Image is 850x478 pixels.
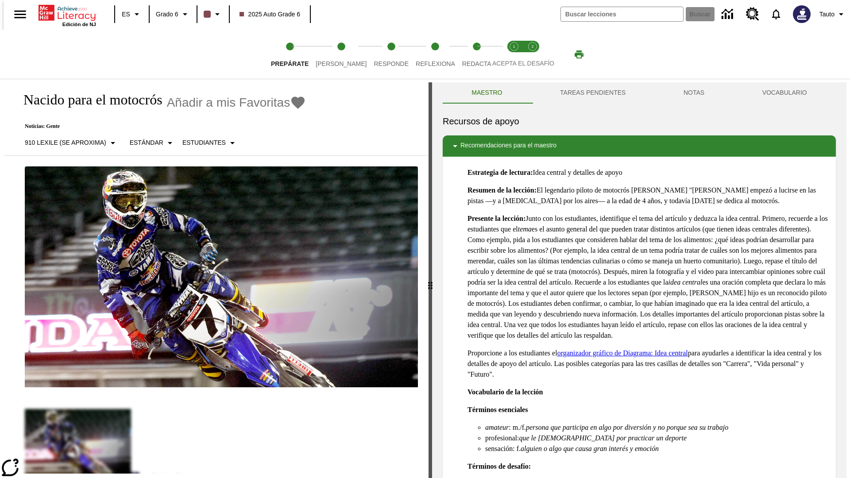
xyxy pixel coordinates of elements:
em: amateur [485,424,509,431]
span: ES [122,10,130,19]
img: El corredor de motocrós James Stewart vuela por los aires en su motocicleta de montaña [25,166,418,388]
button: NOTAS [655,82,734,104]
span: Responde [374,60,409,67]
span: Grado 6 [156,10,178,19]
button: Responde step 3 of 5 [367,30,416,79]
span: Edición de NJ [62,22,96,27]
span: Tauto [819,10,835,19]
a: organizador gráfico de Diagrama: Idea central [557,349,688,357]
button: Seleccionar estudiante [179,135,241,151]
p: Recomendaciones para el maestro [460,141,556,151]
button: Imprimir [565,46,593,62]
em: alguien o algo que causa gran interés y emoción [521,445,659,452]
button: Perfil/Configuración [816,6,850,22]
input: Buscar campo [561,7,683,21]
p: El legendario piloto de motocrós [PERSON_NAME] "[PERSON_NAME] empezó a lucirse en las pistas —y a... [467,185,829,206]
button: Reflexiona step 4 of 5 [409,30,462,79]
button: Añadir a mis Favoritas - Nacido para el motocrós [167,95,306,110]
strong: Vocabulario de la lección [467,388,543,396]
strong: Resumen de la lección: [467,186,537,194]
li: profesional: [485,433,829,443]
button: Escoja un nuevo avatar [788,3,816,26]
img: Avatar [793,5,811,23]
text: 1 [513,44,515,49]
button: Lee step 2 of 5 [309,30,374,79]
text: 2 [531,44,533,49]
button: Abrir el menú lateral [7,1,33,27]
li: : m./f. [485,422,829,433]
strong: Términos de desafío: [467,463,531,470]
button: TAREAS PENDIENTES [531,82,655,104]
a: Notificaciones [765,3,788,26]
button: Seleccione Lexile, 910 Lexile (Se aproxima) [21,135,122,151]
div: activity [432,82,846,478]
span: ACEPTA EL DESAFÍO [492,60,554,67]
span: Añadir a mis Favoritas [167,96,290,110]
span: Redacta [462,60,491,67]
p: Junto con los estudiantes, identifique el tema del artículo y deduzca la idea central. Primero, r... [467,213,829,341]
p: Proporcione a los estudiantes el para ayudarles a identificar la idea central y los detalles de a... [467,348,829,380]
em: idea central [668,278,703,286]
button: VOCABULARIO [733,82,836,104]
button: Lenguaje: ES, Selecciona un idioma [118,6,146,22]
p: Estándar [130,138,163,147]
button: Redacta step 5 of 5 [455,30,498,79]
button: Acepta el desafío contesta step 2 of 2 [520,30,545,79]
h6: Recursos de apoyo [443,114,836,128]
strong: Estrategia de lectura: [467,169,533,176]
p: Noticias: Gente [14,123,306,130]
strong: Presente la lección: [467,215,525,222]
a: Centro de recursos, Se abrirá en una pestaña nueva. [741,2,765,26]
p: 910 Lexile (Se aproxima) [25,138,106,147]
h1: Nacido para el motocrós [14,92,162,108]
div: Recomendaciones para el maestro [443,135,836,157]
em: persona que participa en algo por diversión y no porque sea su trabajo [526,424,728,431]
li: sensación: f. [485,443,829,454]
span: Reflexiona [416,60,455,67]
div: Instructional Panel Tabs [443,82,836,104]
div: Pulsa la tecla de intro o la barra espaciadora y luego presiona las flechas de derecha e izquierd... [429,82,432,478]
em: tema [518,225,532,233]
button: Tipo de apoyo, Estándar [126,135,179,151]
div: Portada [39,3,96,27]
p: Estudiantes [182,138,226,147]
em: que le [DEMOGRAPHIC_DATA] por practicar un deporte [519,434,687,442]
div: reading [4,82,429,474]
p: Idea central y detalles de apoyo [467,167,829,178]
span: [PERSON_NAME] [316,60,367,67]
button: El color de la clase es café oscuro. Cambiar el color de la clase. [200,6,226,22]
a: Centro de información [716,2,741,27]
button: Prepárate step 1 of 5 [264,30,316,79]
button: Grado: Grado 6, Elige un grado [152,6,194,22]
span: 2025 Auto Grade 6 [240,10,301,19]
strong: Términos esenciales [467,406,528,413]
button: Maestro [443,82,531,104]
button: Acepta el desafío lee step 1 of 2 [501,30,527,79]
span: Prepárate [271,60,309,67]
